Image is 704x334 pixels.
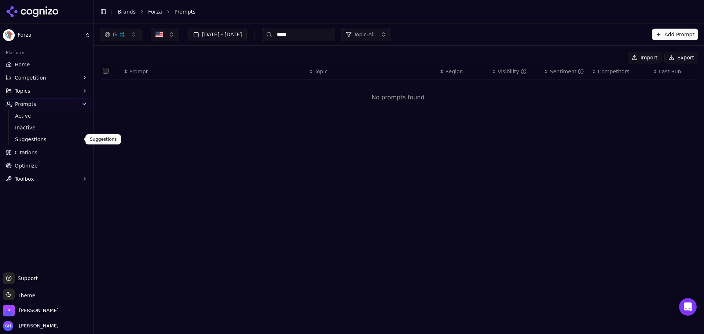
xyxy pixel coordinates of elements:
[3,85,91,97] button: Topics
[315,68,327,75] span: Topic
[15,149,37,156] span: Citations
[544,68,586,75] div: ↕Sentiment
[650,63,698,80] th: Last Run
[445,68,463,75] span: Region
[15,124,79,131] span: Inactive
[492,68,538,75] div: ↕Visibility
[129,68,148,75] span: Prompt
[3,47,91,59] div: Platform
[550,68,584,75] div: Sentiment
[437,63,489,80] th: Region
[121,63,306,80] th: Prompt
[3,305,59,316] button: Open organization switcher
[306,63,437,80] th: Topic
[155,31,163,38] img: United States
[15,61,30,68] span: Home
[15,275,38,282] span: Support
[652,29,698,40] button: Add Prompt
[589,63,650,80] th: Competitors
[15,87,30,95] span: Topics
[12,134,82,144] a: Suggestions
[15,175,34,183] span: Toolbox
[124,68,303,75] div: ↕Prompt
[3,29,15,41] img: Forza
[3,147,91,158] a: Citations
[100,80,698,115] td: No prompts found.
[12,111,82,121] a: Active
[664,52,698,63] button: Export
[3,173,91,185] button: Toolbox
[148,8,162,15] a: Forza
[659,68,681,75] span: Last Run
[598,68,630,75] span: Competitors
[541,63,589,80] th: sentiment
[309,68,434,75] div: ↕Topic
[16,323,59,329] span: [PERSON_NAME]
[19,307,59,314] span: Perrill
[3,305,15,316] img: Perrill
[12,122,82,133] a: Inactive
[3,72,91,84] button: Competition
[15,293,35,298] span: Theme
[3,160,91,172] a: Optimize
[15,162,38,169] span: Optimize
[3,98,91,110] button: Prompts
[679,298,697,316] div: Open Intercom Messenger
[653,68,695,75] div: ↕Last Run
[3,321,59,331] button: Open user button
[15,136,79,143] span: Suggestions
[15,74,46,81] span: Competition
[175,8,196,15] span: Prompts
[354,31,375,38] span: Topic: All
[628,52,661,63] button: Import
[188,28,247,41] button: [DATE] - [DATE]
[118,8,683,15] nav: breadcrumb
[440,68,486,75] div: ↕Region
[3,59,91,70] a: Home
[3,321,13,331] img: Grace Hallen
[15,112,79,120] span: Active
[103,68,109,74] button: Select all rows
[498,68,527,75] div: Visibility
[18,32,82,38] span: Forza
[592,68,647,75] div: ↕Competitors
[489,63,541,80] th: brandMentionRate
[100,63,698,115] div: Data table
[15,100,36,108] span: Prompts
[90,136,117,142] p: Suggestions
[118,9,136,15] a: Brands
